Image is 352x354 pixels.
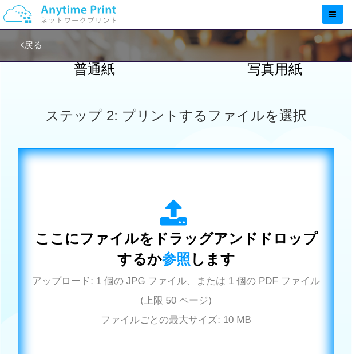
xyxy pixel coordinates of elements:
span: 参照 [162,251,191,267]
a: 戻る [21,40,42,50]
span: アップロード: 1 個の JPG ファイル、または 1 個の PDF ファイル (上限 50 ページ) ファイルごとの最大サイズ: 10 MB [32,276,319,326]
span: ここにファイルをドラッグアンドドロップするか します [35,230,318,267]
span: ステップ 2: プリントするファイルを選択 [45,108,306,123]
